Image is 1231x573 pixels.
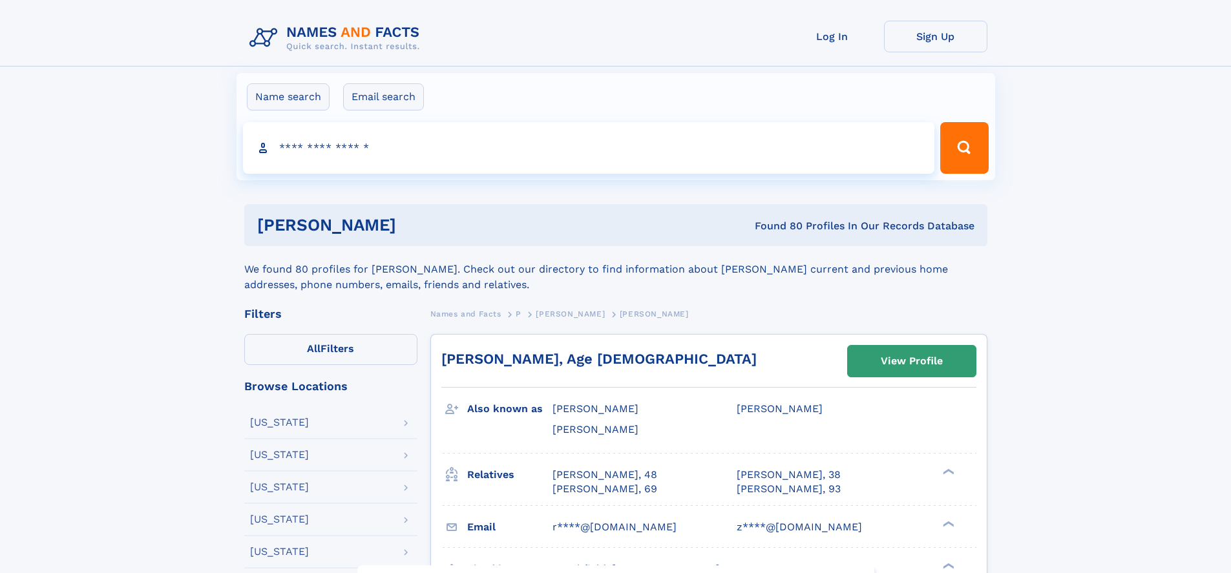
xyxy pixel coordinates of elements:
span: [PERSON_NAME] [552,402,638,415]
h3: Also known as [467,398,552,420]
a: Sign Up [884,21,987,52]
a: [PERSON_NAME], Age [DEMOGRAPHIC_DATA] [441,351,757,367]
img: Logo Names and Facts [244,21,430,56]
span: P [516,309,521,318]
div: [US_STATE] [250,417,309,428]
a: [PERSON_NAME], 48 [552,468,657,482]
div: We found 80 profiles for [PERSON_NAME]. Check out our directory to find information about [PERSON... [244,246,987,293]
a: [PERSON_NAME], 38 [737,468,841,482]
label: Email search [343,83,424,110]
input: search input [243,122,935,174]
div: View Profile [881,346,943,376]
div: [US_STATE] [250,482,309,492]
a: P [516,306,521,322]
span: All [307,342,321,355]
div: Browse Locations [244,380,417,392]
span: [PERSON_NAME] [737,402,823,415]
span: [PERSON_NAME] [536,309,605,318]
a: Names and Facts [430,306,501,322]
a: [PERSON_NAME], 69 [552,482,657,496]
a: Log In [781,21,884,52]
div: [US_STATE] [250,514,309,525]
div: [US_STATE] [250,450,309,460]
span: [PERSON_NAME] [552,423,638,435]
h3: Relatives [467,464,552,486]
h1: [PERSON_NAME] [257,217,576,233]
a: [PERSON_NAME], 93 [737,482,841,496]
div: ❯ [940,561,955,570]
div: Found 80 Profiles In Our Records Database [575,219,974,233]
span: [PERSON_NAME] [620,309,689,318]
div: ❯ [940,467,955,475]
a: View Profile [848,346,976,377]
label: Filters [244,334,417,365]
label: Name search [247,83,330,110]
button: Search Button [940,122,988,174]
div: [US_STATE] [250,547,309,557]
a: [PERSON_NAME] [536,306,605,322]
h3: Email [467,516,552,538]
div: Filters [244,308,417,320]
div: ❯ [940,519,955,528]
